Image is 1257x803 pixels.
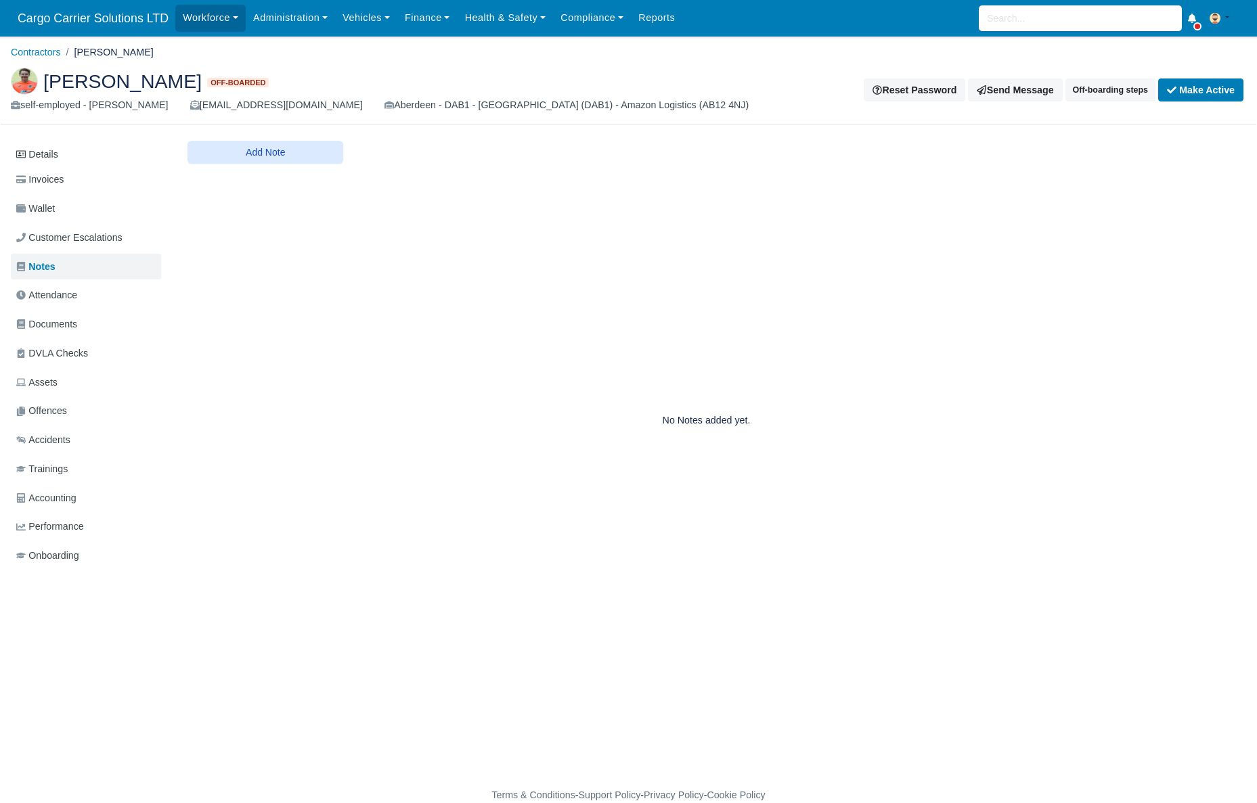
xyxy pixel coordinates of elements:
span: Documents [16,317,77,332]
span: Assets [16,375,58,390]
button: Reset Password [864,78,965,101]
button: Add Note [188,141,343,164]
a: Vehicles [335,5,397,31]
span: Performance [16,519,84,534]
div: Aberdeen - DAB1 - [GEOGRAPHIC_DATA] (DAB1) - Amazon Logistics (AB12 4NJ) [384,97,749,113]
a: Invoices [11,166,161,193]
div: No Notes added yet. [177,180,1235,662]
a: Performance [11,513,161,540]
a: Finance [397,5,458,31]
input: Search... [979,5,1182,31]
a: Health & Safety [458,5,554,31]
div: Daniel Hoban [1,57,1256,124]
a: Privacy Policy [644,789,704,800]
span: Accounting [16,490,76,506]
span: [PERSON_NAME] [43,72,202,91]
a: Reports [631,5,682,31]
div: - - - [243,787,1015,803]
a: Accounting [11,485,161,511]
span: Notes [16,259,56,275]
button: Off-boarding steps [1065,78,1155,101]
a: Cookie Policy [707,789,765,800]
a: Attendance [11,282,161,308]
li: [PERSON_NAME] [61,45,154,60]
a: Send Message [968,78,1062,101]
span: Customer Escalations [16,230,123,246]
a: Assets [11,369,161,396]
span: Wallet [16,201,55,216]
a: Offences [11,398,161,424]
div: [EMAIL_ADDRESS][DOMAIN_NAME] [190,97,363,113]
a: Terms & Conditions [491,789,575,800]
button: Make Active [1158,78,1243,101]
a: Customer Escalations [11,225,161,251]
span: Invoices [16,172,64,187]
div: self-employed - [PERSON_NAME] [11,97,169,113]
a: Notes [11,254,161,280]
span: DVLA Checks [16,346,88,361]
a: Details [11,142,161,167]
a: Contractors [11,47,61,58]
a: Compliance [553,5,631,31]
a: Cargo Carrier Solutions LTD [11,5,175,32]
a: Onboarding [11,543,161,569]
a: Accidents [11,427,161,453]
span: Attendance [16,288,77,303]
a: Administration [246,5,335,31]
a: DVLA Checks [11,340,161,367]
span: Trainings [16,461,68,477]
span: Offences [16,403,67,419]
span: Off-boarded [207,78,269,88]
a: Workforce [175,5,246,31]
a: Wallet [11,196,161,222]
a: Support Policy [579,789,641,800]
a: Trainings [11,456,161,482]
span: Onboarding [16,548,79,564]
a: Documents [11,311,161,338]
span: Accidents [16,432,70,448]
